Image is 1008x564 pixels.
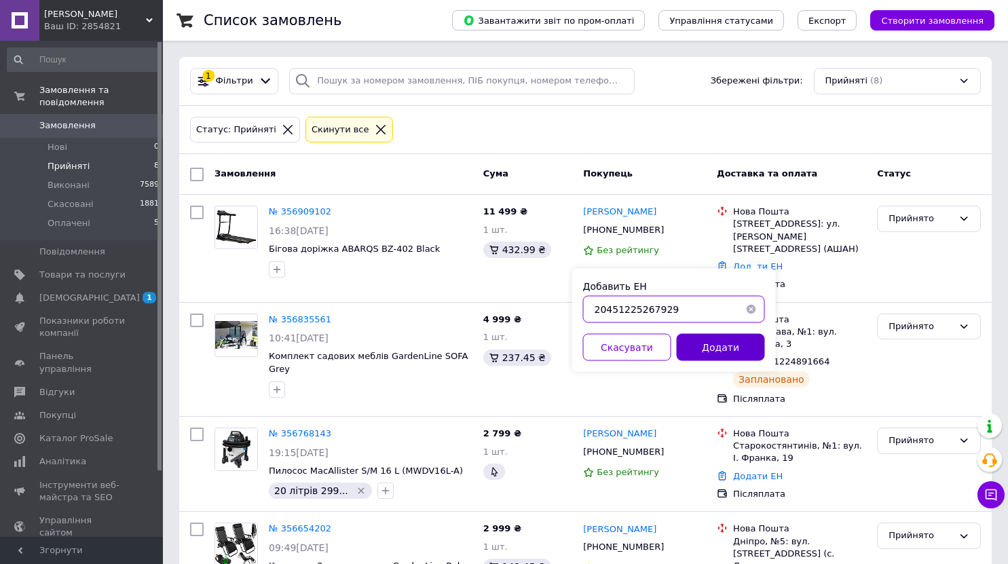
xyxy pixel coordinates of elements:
button: Скасувати [583,334,671,361]
label: Добавить ЕН [583,281,647,292]
span: Каталог ProSale [39,432,113,445]
svg: Видалити мітку [356,485,367,496]
span: Експорт [808,16,846,26]
span: Інструменти веб-майстра та SEO [39,479,126,504]
div: Післяплата [733,393,866,405]
span: Повідомлення [39,246,105,258]
div: Нова Пошта [733,428,866,440]
span: Створити замовлення [881,16,984,26]
div: Заплановано [733,371,810,388]
a: Фото товару [214,314,258,357]
span: 1 [143,292,156,303]
span: 1 шт. [483,447,508,457]
span: Виконані [48,179,90,191]
img: Фото товару [215,428,257,470]
span: 7589 [140,179,159,191]
a: [PERSON_NAME] [583,428,656,440]
span: Прийняті [825,75,867,88]
span: 16:38[DATE] [269,225,329,236]
div: [STREET_ADDRESS]: ул. [PERSON_NAME][STREET_ADDRESS] (АШАН) [733,218,866,255]
a: Комплект садових меблів GardenLine SOFA Grey [269,351,468,374]
span: Статус [877,168,911,178]
div: Нова Пошта [733,206,866,218]
span: 1 шт. [483,225,508,235]
div: Прийнято [889,529,953,543]
span: 10:41[DATE] [269,333,329,343]
span: 1 шт. [483,332,508,342]
div: смт. Дашава, №1: вул. Шевченка, 3 [733,326,866,350]
button: Управління статусами [658,10,784,31]
a: [PERSON_NAME] [583,206,656,219]
div: Прийнято [889,434,953,448]
a: Фото товару [214,206,258,249]
span: 5 [154,217,159,229]
span: Нові [48,141,67,153]
button: Створити замовлення [870,10,994,31]
h1: Список замовлень [204,12,341,29]
button: Експорт [798,10,857,31]
span: [DEMOGRAPHIC_DATA] [39,292,140,304]
div: Ваш ID: 2854821 [44,20,163,33]
span: Скасовані [48,198,94,210]
span: Замовлення [214,168,276,178]
input: Пошук за номером замовлення, ПІБ покупця, номером телефону, Email, номером накладної [289,68,635,94]
div: Cкинути все [309,123,372,137]
div: Післяплата [733,278,866,290]
span: Покупці [39,409,76,421]
span: 1 шт. [483,542,508,552]
span: Доставка та оплата [717,168,817,178]
span: Збережені фільтри: [711,75,803,88]
span: Управління сайтом [39,514,126,539]
span: Cума [483,168,508,178]
span: Без рейтингу [597,467,659,477]
div: [PHONE_NUMBER] [580,221,667,239]
span: Товари та послуги [39,269,126,281]
div: 237.45 ₴ [483,350,551,366]
button: Очистить [738,296,765,323]
div: [PHONE_NUMBER] [580,443,667,461]
a: Пилосос MacAllister S/M 16 L (MWDV16L-A) [269,466,463,476]
a: № 356654202 [269,523,331,533]
span: Показники роботи компанії [39,315,126,339]
span: 0 [154,141,159,153]
button: Завантажити звіт по пром-оплаті [452,10,645,31]
img: Фото товару [215,210,257,246]
button: Чат з покупцем [977,481,1005,508]
span: 20 літрів 299... [274,485,348,496]
div: Прийнято [889,320,953,334]
div: Нова Пошта [733,314,866,326]
span: 09:49[DATE] [269,542,329,553]
span: Завантажити звіт по пром-оплаті [463,14,634,26]
a: Додати ЕН [733,261,783,271]
div: Післяплата [733,488,866,500]
div: Статус: Прийняті [193,123,279,137]
span: Замовлення [39,119,96,132]
span: Замовлення та повідомлення [39,84,163,109]
a: № 356835561 [269,314,331,324]
span: 19:15[DATE] [269,447,329,458]
div: 432.99 ₴ [483,242,551,258]
div: Старокостянтинів, №1: вул. І. Франка, 19 [733,440,866,464]
span: Аналітика [39,455,86,468]
span: 11 499 ₴ [483,206,527,217]
a: Бігова доріжка ABARQS BZ-402 Black [269,244,440,254]
a: Фото товару [214,428,258,471]
span: 2 999 ₴ [483,523,521,533]
input: Пошук [7,48,160,72]
a: [PERSON_NAME] [583,523,656,536]
span: 1881 [140,198,159,210]
div: 1 [202,70,214,82]
span: Управління статусами [669,16,773,26]
span: Без рейтингу [597,245,659,255]
span: Прийняті [48,160,90,172]
div: Нова Пошта [733,523,866,535]
span: 8 [154,160,159,172]
span: Відгуки [39,386,75,398]
span: Покупець [583,168,633,178]
span: Панель управління [39,350,126,375]
span: Інтернет Магазин Melville [44,8,146,20]
div: Прийнято [889,212,953,226]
